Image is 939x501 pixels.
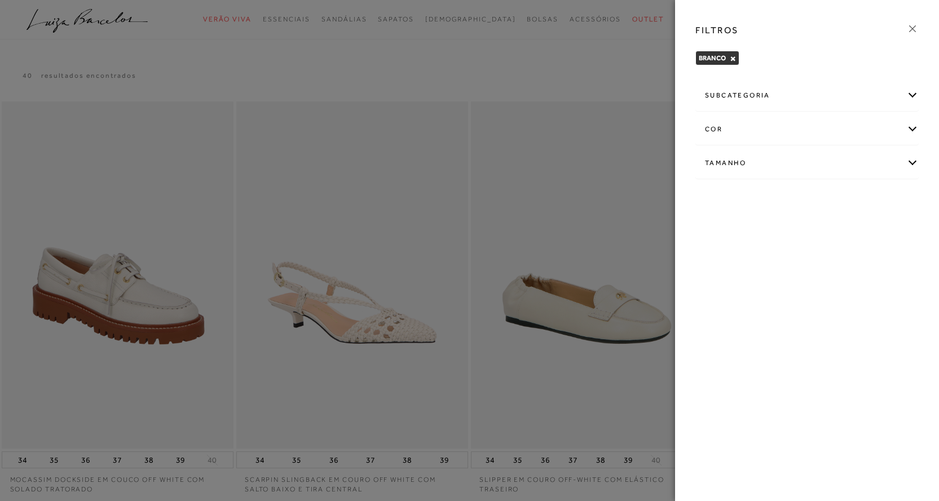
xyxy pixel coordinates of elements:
h3: FILTROS [695,24,739,37]
span: BRANCO [699,54,726,62]
div: subcategoria [696,81,918,110]
button: BRANCO Close [730,55,736,63]
div: cor [696,114,918,144]
div: Tamanho [696,148,918,178]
